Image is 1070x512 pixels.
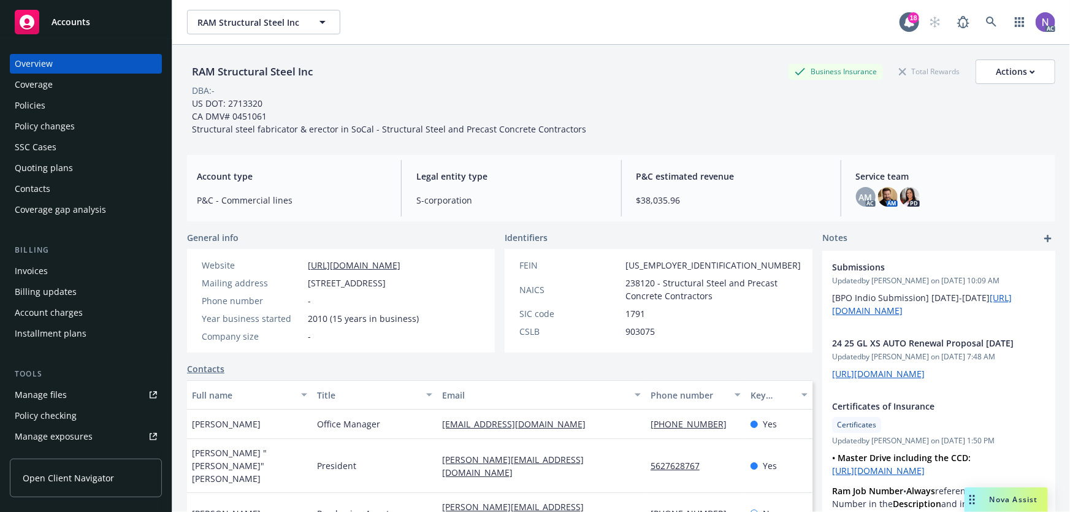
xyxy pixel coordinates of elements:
[442,454,584,478] a: [PERSON_NAME][EMAIL_ADDRESS][DOMAIN_NAME]
[10,261,162,281] a: Invoices
[202,312,303,325] div: Year business started
[832,291,1045,317] p: [BPO Indio Submission] [DATE]-[DATE]
[10,75,162,94] a: Coverage
[878,187,898,207] img: photo
[15,158,73,178] div: Quoting plans
[10,406,162,426] a: Policy checking
[763,459,777,472] span: Yes
[437,380,646,410] button: Email
[15,137,56,157] div: SSC Cases
[312,380,437,410] button: Title
[416,194,606,207] span: S-corporation
[519,325,621,338] div: CSLB
[197,194,386,207] span: P&C - Commercial lines
[822,231,847,246] span: Notes
[900,187,920,207] img: photo
[10,282,162,302] a: Billing updates
[15,324,86,343] div: Installment plans
[636,170,826,183] span: P&C estimated revenue
[856,170,1045,183] span: Service team
[832,452,971,464] strong: • Master Drive including the CCD:
[893,64,966,79] div: Total Rewards
[442,389,627,402] div: Email
[15,261,48,281] div: Invoices
[789,64,883,79] div: Business Insurance
[832,465,925,476] a: [URL][DOMAIN_NAME]
[625,325,655,338] span: 903075
[197,170,386,183] span: Account type
[192,84,215,97] div: DBA: -
[15,406,77,426] div: Policy checking
[442,418,595,430] a: [EMAIL_ADDRESS][DOMAIN_NAME]
[187,64,318,80] div: RAM Structural Steel Inc
[308,330,311,343] span: -
[192,446,307,485] span: [PERSON_NAME] "[PERSON_NAME]" [PERSON_NAME]
[636,194,826,207] span: $38,035.96
[832,275,1045,286] span: Updated by [PERSON_NAME] on [DATE] 10:09 AM
[859,191,873,204] span: AM
[197,16,304,29] span: RAM Structural Steel Inc
[1041,231,1055,246] a: add
[202,294,303,307] div: Phone number
[763,418,777,430] span: Yes
[10,427,162,446] a: Manage exposures
[651,418,736,430] a: [PHONE_NUMBER]
[10,385,162,405] a: Manage files
[10,54,162,74] a: Overview
[23,472,114,484] span: Open Client Navigator
[192,389,294,402] div: Full name
[646,380,746,410] button: Phone number
[15,200,106,220] div: Coverage gap analysis
[317,389,419,402] div: Title
[746,380,812,410] button: Key contact
[187,362,224,375] a: Contacts
[822,327,1055,390] div: 24 25 GL XS AUTO Renewal Proposal [DATE]Updatedby [PERSON_NAME] on [DATE] 7:48 AM[URL][DOMAIN_NAME]
[1007,10,1032,34] a: Switch app
[837,419,876,430] span: Certificates
[10,368,162,380] div: Tools
[10,200,162,220] a: Coverage gap analysis
[908,12,919,23] div: 18
[832,485,903,497] strong: Ram Job Number
[832,435,1045,446] span: Updated by [PERSON_NAME] on [DATE] 1:50 PM
[308,294,311,307] span: -
[822,251,1055,327] div: SubmissionsUpdatedby [PERSON_NAME] on [DATE] 10:09 AM[BPO Indio Submission] [DATE]-[DATE][URL][DO...
[906,485,935,497] strong: Always
[187,10,340,34] button: RAM Structural Steel Inc
[10,448,162,467] a: Manage certificates
[15,303,83,323] div: Account charges
[990,494,1038,505] span: Nova Assist
[651,389,727,402] div: Phone number
[832,368,925,380] a: [URL][DOMAIN_NAME]
[979,10,1004,34] a: Search
[832,337,1014,350] span: 24 25 GL XS AUTO Renewal Proposal [DATE]
[832,400,1014,413] span: Certificates of Insurance
[10,324,162,343] a: Installment plans
[308,259,400,271] a: [URL][DOMAIN_NAME]
[10,303,162,323] a: Account charges
[308,277,386,289] span: [STREET_ADDRESS]
[15,179,50,199] div: Contacts
[751,389,794,402] div: Key contact
[15,75,53,94] div: Coverage
[965,487,1048,512] button: Nova Assist
[519,307,621,320] div: SIC code
[651,460,709,472] a: 5627628767
[923,10,947,34] a: Start snowing
[15,448,95,467] div: Manage certificates
[519,283,621,296] div: NAICS
[15,54,53,74] div: Overview
[192,97,586,135] span: US DOT: 2713320 CA DMV# 0451061 Structural steel fabricator & erector in SoCal - Structural Steel...
[10,96,162,115] a: Policies
[202,330,303,343] div: Company size
[10,117,162,136] a: Policy changes
[308,312,419,325] span: 2010 (15 years in business)
[10,137,162,157] a: SSC Cases
[893,498,941,510] strong: Description
[10,158,162,178] a: Quoting plans
[416,170,606,183] span: Legal entity type
[15,96,45,115] div: Policies
[625,307,645,320] span: 1791
[625,259,801,272] span: [US_EMPLOYER_IDENTIFICATION_NUMBER]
